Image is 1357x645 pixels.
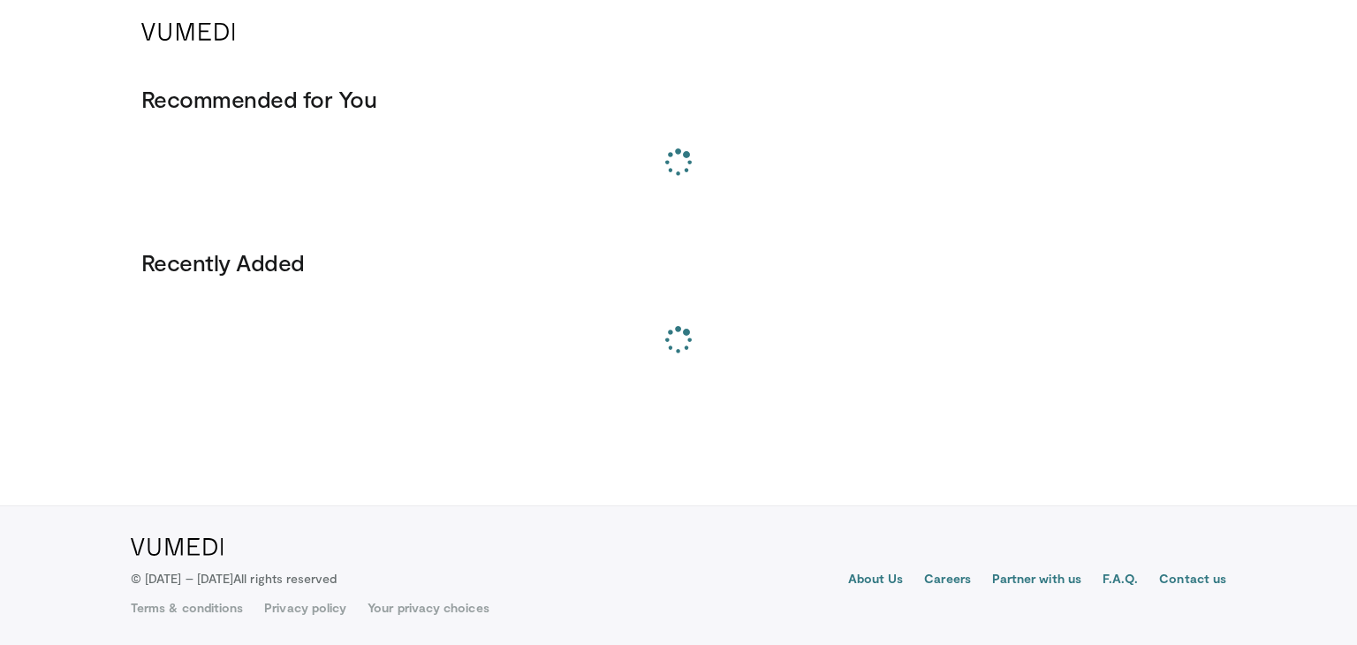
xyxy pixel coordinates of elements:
[264,599,346,617] a: Privacy policy
[848,570,904,591] a: About Us
[233,571,337,586] span: All rights reserved
[368,599,489,617] a: Your privacy choices
[141,85,1216,113] h3: Recommended for You
[1159,570,1226,591] a: Contact us
[992,570,1081,591] a: Partner with us
[1103,570,1138,591] a: F.A.Q.
[131,599,243,617] a: Terms & conditions
[924,570,971,591] a: Careers
[141,248,1216,277] h3: Recently Added
[131,570,337,588] p: © [DATE] – [DATE]
[131,538,224,556] img: VuMedi Logo
[141,23,235,41] img: VuMedi Logo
